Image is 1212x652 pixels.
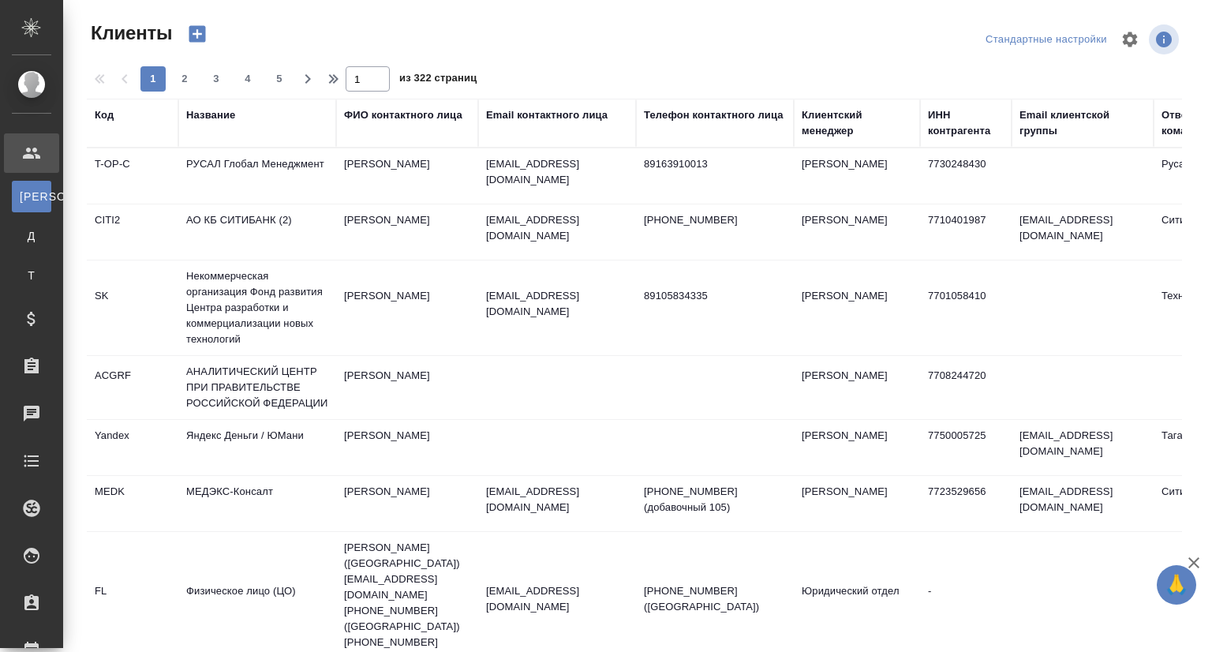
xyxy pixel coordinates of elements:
td: 7710401987 [920,204,1012,260]
div: Email контактного лица [486,107,608,123]
div: split button [982,28,1111,52]
td: SK [87,280,178,335]
td: 7723529656 [920,476,1012,531]
span: из 322 страниц [399,69,477,92]
button: Создать [178,21,216,47]
span: 5 [267,71,292,87]
td: MEDK [87,476,178,531]
td: [EMAIL_ADDRESS][DOMAIN_NAME] [1012,204,1154,260]
span: 4 [235,71,260,87]
button: 5 [267,66,292,92]
td: РУСАЛ Глобал Менеджмент [178,148,336,204]
p: [PHONE_NUMBER] [644,212,786,228]
td: Юридический отдел [794,575,920,631]
p: [PHONE_NUMBER] ([GEOGRAPHIC_DATA]) [644,583,786,615]
td: Yandex [87,420,178,475]
a: Т [12,260,51,291]
td: 7750005725 [920,420,1012,475]
p: [EMAIL_ADDRESS][DOMAIN_NAME] [486,156,628,188]
span: 2 [172,71,197,87]
button: 2 [172,66,197,92]
p: 89105834335 [644,288,786,304]
div: Название [186,107,235,123]
p: [EMAIL_ADDRESS][DOMAIN_NAME] [486,484,628,515]
td: [PERSON_NAME] [336,420,478,475]
span: Настроить таблицу [1111,21,1149,58]
td: - [920,575,1012,631]
td: CITI2 [87,204,178,260]
td: 7708244720 [920,360,1012,415]
td: Некоммерческая организация Фонд развития Центра разработки и коммерциализации новых технологий [178,260,336,355]
td: [PERSON_NAME] [794,360,920,415]
td: T-OP-C [87,148,178,204]
td: FL [87,575,178,631]
td: Яндекс Деньги / ЮМани [178,420,336,475]
td: 7730248430 [920,148,1012,204]
button: 3 [204,66,229,92]
p: [EMAIL_ADDRESS][DOMAIN_NAME] [486,583,628,615]
span: Т [20,268,43,283]
td: [PERSON_NAME] [336,360,478,415]
td: [PERSON_NAME] [336,148,478,204]
td: [EMAIL_ADDRESS][DOMAIN_NAME] [1012,476,1154,531]
p: [EMAIL_ADDRESS][DOMAIN_NAME] [486,212,628,244]
span: Посмотреть информацию [1149,24,1182,54]
td: [PERSON_NAME] [794,204,920,260]
p: [EMAIL_ADDRESS][DOMAIN_NAME] [486,288,628,320]
td: [PERSON_NAME] [794,280,920,335]
td: [PERSON_NAME] [794,476,920,531]
div: Телефон контактного лица [644,107,784,123]
p: 89163910013 [644,156,786,172]
td: ACGRF [87,360,178,415]
span: 🙏 [1163,568,1190,601]
td: [PERSON_NAME] [794,148,920,204]
div: Код [95,107,114,123]
td: АО КБ СИТИБАНК (2) [178,204,336,260]
a: [PERSON_NAME] [12,181,51,212]
p: [PHONE_NUMBER] (добавочный 105) [644,484,786,515]
span: Клиенты [87,21,172,46]
td: [PERSON_NAME] [794,420,920,475]
td: 7701058410 [920,280,1012,335]
td: [PERSON_NAME] [336,204,478,260]
span: [PERSON_NAME] [20,189,43,204]
td: [PERSON_NAME] [336,476,478,531]
span: 3 [204,71,229,87]
span: Д [20,228,43,244]
td: Физическое лицо (ЦО) [178,575,336,631]
td: [EMAIL_ADDRESS][DOMAIN_NAME] [1012,420,1154,475]
td: [PERSON_NAME] [336,280,478,335]
button: 🙏 [1157,565,1196,605]
div: ИНН контрагента [928,107,1004,139]
div: Клиентский менеджер [802,107,912,139]
td: МЕДЭКС-Консалт [178,476,336,531]
div: ФИО контактного лица [344,107,462,123]
button: 4 [235,66,260,92]
td: АНАЛИТИЧЕСКИЙ ЦЕНТР ПРИ ПРАВИТЕЛЬСТВЕ РОССИЙСКОЙ ФЕДЕРАЦИИ [178,356,336,419]
div: Email клиентской группы [1019,107,1146,139]
a: Д [12,220,51,252]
